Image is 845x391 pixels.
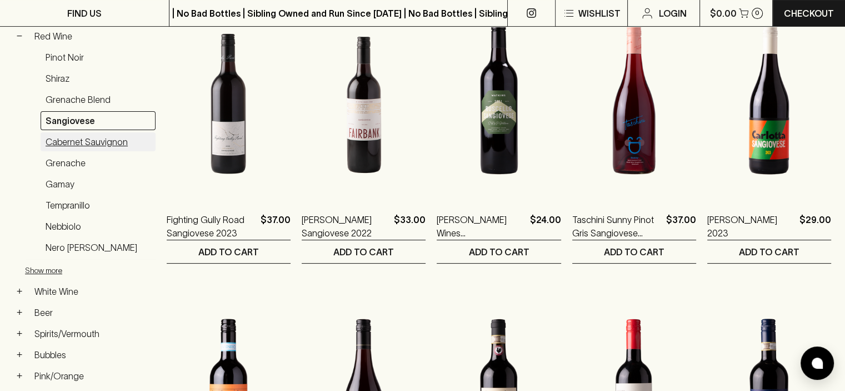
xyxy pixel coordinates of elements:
[29,345,156,364] a: Bubbles
[799,213,831,240] p: $29.00
[41,154,156,172] a: Grenache
[755,10,759,16] p: 0
[302,2,426,196] img: Fairbank Sangiovese 2022
[658,7,686,20] p: Login
[14,307,25,318] button: +
[41,196,156,215] a: Tempranillo
[784,7,834,20] p: Checkout
[29,282,156,301] a: White Wine
[333,245,394,259] p: ADD TO CART
[437,2,561,196] img: Watkins Wines Ruscello Sangiovese 2021
[41,132,156,151] a: Cabernet Sauvignon
[198,245,259,259] p: ADD TO CART
[41,217,156,236] a: Nebbiolo
[468,245,529,259] p: ADD TO CART
[707,213,795,240] a: [PERSON_NAME] 2023
[578,7,620,20] p: Wishlist
[67,7,102,20] p: FIND US
[29,324,156,343] a: Spirits/Vermouth
[25,259,171,282] button: Show more
[437,213,525,240] a: [PERSON_NAME] Wines [PERSON_NAME] Sangiovese 2021
[41,69,156,88] a: Shiraz
[29,303,156,322] a: Beer
[41,111,156,130] a: Sangiovese
[29,27,156,46] a: Red Wine
[14,370,25,382] button: +
[41,48,156,67] a: Pinot Noir
[666,213,696,240] p: $37.00
[167,2,291,196] img: Fighting Gully Road Sangiovese 2023
[812,358,823,369] img: bubble-icon
[394,213,426,240] p: $33.00
[14,328,25,339] button: +
[739,245,799,259] p: ADD TO CART
[261,213,291,240] p: $37.00
[167,240,291,263] button: ADD TO CART
[302,240,426,263] button: ADD TO CART
[14,31,25,42] button: −
[707,2,831,196] img: Carlotta Sangiovese 2023
[41,238,156,257] a: Nero [PERSON_NAME]
[710,7,737,20] p: $0.00
[604,245,664,259] p: ADD TO CART
[167,213,256,240] a: Fighting Gully Road Sangiovese 2023
[14,286,25,297] button: +
[530,213,561,240] p: $24.00
[437,240,561,263] button: ADD TO CART
[41,175,156,194] a: Gamay
[302,213,389,240] a: [PERSON_NAME] Sangiovese 2022
[29,367,156,385] a: Pink/Orange
[572,213,662,240] a: Taschini Sunny Pinot Gris Sangiovese blend 2023
[41,90,156,109] a: Grenache Blend
[572,240,696,263] button: ADD TO CART
[14,349,25,360] button: +
[572,2,696,196] img: Taschini Sunny Pinot Gris Sangiovese blend 2023
[707,240,831,263] button: ADD TO CART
